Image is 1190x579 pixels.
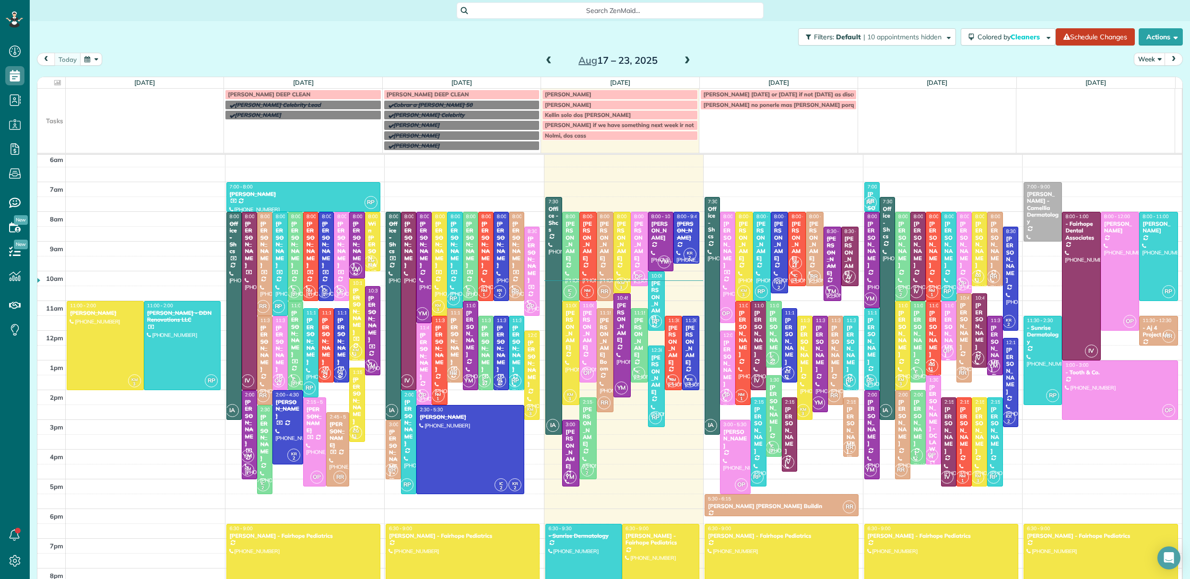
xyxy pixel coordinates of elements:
small: 2 [684,254,696,263]
div: [PERSON_NAME] [291,220,300,269]
a: [DATE] [134,79,155,86]
span: 11:15 - 2:15 [306,310,332,316]
a: Schedule Changes [1056,28,1135,46]
div: [PERSON_NAME] - Camellia Dermatology [1026,191,1059,225]
div: [PERSON_NAME] [676,220,696,241]
span: 11:30 - 2:00 [668,317,694,324]
small: 2 [895,290,907,300]
span: 11:15 - 1:45 [450,310,476,316]
div: [PERSON_NAME] [481,220,491,269]
span: RR [987,270,1000,283]
span: 8:00 - 2:00 [404,213,427,220]
div: [PERSON_NAME] [337,220,346,269]
button: Actions [1139,28,1183,46]
span: 11:30 - 1:30 [990,317,1016,324]
div: [PERSON_NAME] [756,220,768,262]
span: 8:00 - 3:00 [230,213,253,220]
a: [DATE] [768,79,789,86]
span: RP [365,196,377,209]
span: 11:30 - 2:00 [497,317,523,324]
span: RP [649,315,662,328]
div: [PERSON_NAME] [616,220,628,262]
span: 8:00 - 10:45 [617,213,643,220]
span: RP [1162,285,1175,298]
div: [PERSON_NAME] [352,220,362,269]
span: 8:00 - 11:00 [583,213,609,220]
span: 8:00 - 10:15 [353,213,378,220]
div: [PERSON_NAME] [809,220,821,262]
div: [PERSON_NAME] [634,317,645,358]
span: OP [956,278,969,290]
span: YM [825,285,838,298]
span: 8:00 - 10:45 [960,213,986,220]
span: KR [497,288,503,293]
span: 8:00 - 10:00 [368,213,394,220]
span: NM [306,288,312,293]
span: [PERSON_NAME] [235,111,281,118]
div: [PERSON_NAME] [404,220,413,269]
div: [PERSON_NAME] - DDN Renovations LLC [147,310,218,324]
div: [PERSON_NAME] [867,220,877,269]
div: [PERSON_NAME] [70,310,141,316]
small: 1 [789,262,801,271]
span: 8:00 - 11:00 [600,213,626,220]
span: 11:45 - 2:30 [420,324,446,331]
div: [PERSON_NAME] [527,235,537,284]
span: 8:00 - 10:45 [774,213,800,220]
div: [PERSON_NAME] [496,220,506,269]
span: KR [776,280,782,285]
button: Colored byCleaners [961,28,1056,46]
div: [PERSON_NAME] [791,220,803,262]
span: 11:15 - 1:45 [785,310,811,316]
span: 11:00 - 1:30 [929,302,955,309]
div: [PERSON_NAME] [898,310,907,358]
span: RP [272,300,285,313]
div: [PERSON_NAME] [260,324,270,373]
span: 8:00 - 11:00 [929,213,955,220]
span: 11:00 - 2:30 [739,302,765,309]
div: [PERSON_NAME] [481,324,491,373]
div: [PERSON_NAME] [785,317,794,365]
div: [PERSON_NAME] [321,220,331,269]
span: Default [836,33,861,41]
span: 8:00 - 10:30 [975,213,1001,220]
span: 8:00 - 11:00 [512,213,538,220]
span: RR [257,300,270,313]
div: - Sunrise Dermatology [1026,324,1059,345]
div: [PERSON_NAME] [831,324,840,373]
div: [PERSON_NAME] [975,220,984,269]
span: 11:00 - 2:00 [147,302,173,309]
small: 3 [615,283,627,292]
small: 2 [463,290,475,300]
a: Filters: Default | 10 appointments hidden [793,28,956,46]
button: Week [1134,53,1166,66]
div: [PERSON_NAME] [723,220,732,269]
span: 10:45 - 1:45 [960,295,986,301]
small: 3 [738,290,750,300]
span: 8:00 - 11:15 [868,213,894,220]
span: 8:00 - 11:00 [566,213,591,220]
div: [PERSON_NAME] [466,310,475,358]
span: Kellin solo dos [PERSON_NAME] [545,111,631,118]
div: [PERSON_NAME] [800,324,810,373]
span: YM [349,263,362,276]
span: 8:00 - 11:00 [306,213,332,220]
span: RP [941,285,954,298]
span: 11:00 - 1:00 [944,302,970,309]
span: KM [741,288,747,293]
span: 8:30 - 11:30 [528,228,554,234]
span: [PERSON_NAME] Celebrity Lead [235,101,320,108]
div: [PERSON_NAME] [352,287,362,336]
span: 8:00 - 11:45 [723,213,749,220]
span: 11:00 - 2:00 [466,302,492,309]
small: 2 [1003,320,1015,329]
div: [PERSON_NAME] [844,235,856,277]
div: [PERSON_NAME] [944,310,954,358]
span: KM [368,258,374,263]
span: 8:00 - 11:00 [322,213,348,220]
span: 12:00 - 2:30 [723,332,749,338]
span: 11:30 - 2:30 [1027,317,1053,324]
div: [PERSON_NAME] [450,317,460,365]
div: [PERSON_NAME] [1104,220,1136,234]
div: [PERSON_NAME] [913,310,923,358]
